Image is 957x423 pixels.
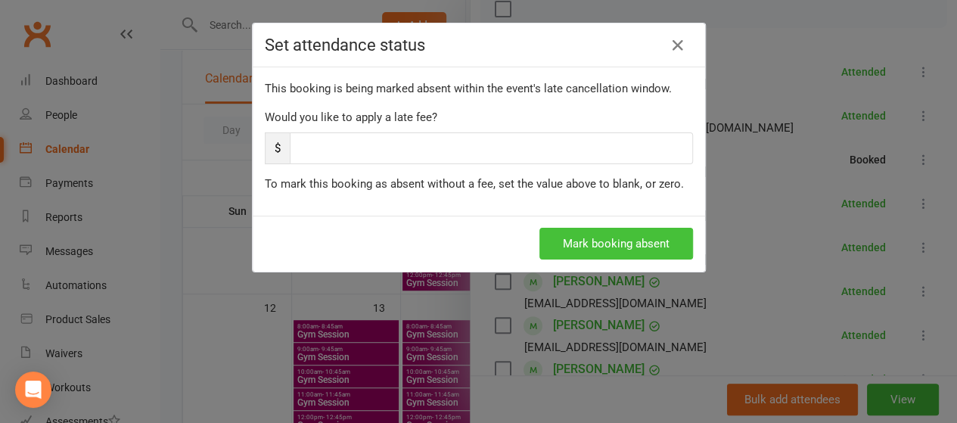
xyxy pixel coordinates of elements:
h4: Set attendance status [265,36,693,54]
button: Mark booking absent [539,228,693,260]
div: To mark this booking as absent without a fee, set the value above to blank, or zero. [265,175,693,193]
span: $ [265,132,290,164]
div: This booking is being marked absent within the event's late cancellation window. [265,79,693,98]
div: Would you like to apply a late fee? [265,108,693,126]
div: Open Intercom Messenger [15,372,51,408]
a: Close [666,33,690,58]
